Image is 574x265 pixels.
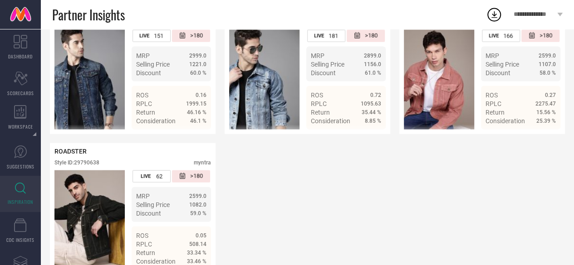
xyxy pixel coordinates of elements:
[187,109,206,116] span: 46.16 %
[535,101,556,107] span: 2275.47
[365,32,378,40] span: >180
[136,100,152,107] span: RPLC
[540,32,552,40] span: >180
[136,92,148,99] span: ROS
[136,258,176,265] span: Consideration
[311,52,324,59] span: MRP
[54,148,87,155] span: ROADSTER
[54,30,125,130] div: Click to view image
[486,52,499,59] span: MRP
[535,134,556,141] span: Details
[190,32,203,40] span: >180
[136,52,150,59] span: MRP
[187,258,206,265] span: 33.46 %
[136,232,148,239] span: ROS
[7,90,34,96] span: SCORECARDS
[311,69,336,77] span: Discount
[196,232,206,239] span: 0.05
[362,109,381,116] span: 35.44 %
[8,198,33,205] span: INSPIRATION
[189,53,206,59] span: 2999.0
[503,33,513,39] span: 166
[196,92,206,98] span: 0.16
[482,30,520,42] div: Number of days the style has been live on the platform
[186,101,206,107] span: 1999.15
[189,61,206,67] span: 1221.0
[136,201,170,208] span: Selling Price
[229,30,299,130] img: Style preview image
[190,70,206,76] span: 60.0 %
[187,250,206,256] span: 33.34 %
[486,6,502,23] div: Open download list
[545,92,556,98] span: 0.27
[177,134,206,141] a: Details
[361,134,381,141] span: Details
[307,30,345,42] div: Number of days the style has been live on the platform
[136,210,161,217] span: Discount
[8,53,33,60] span: DASHBOARD
[190,210,206,217] span: 59.0 %
[364,53,381,59] span: 2899.0
[364,61,381,67] span: 1156.0
[370,92,381,98] span: 0.72
[314,33,324,39] span: LIVE
[539,53,556,59] span: 2599.0
[486,117,525,125] span: Consideration
[54,30,125,130] img: Style preview image
[311,61,344,68] span: Selling Price
[8,123,33,130] span: WORKSPACE
[404,30,474,130] div: Click to view image
[172,170,210,183] div: Number of days since the style was first listed on the platform
[189,202,206,208] span: 1082.0
[139,33,149,39] span: LIVE
[365,118,381,124] span: 8.85 %
[365,70,381,76] span: 61.0 %
[186,134,206,141] span: Details
[311,117,350,125] span: Consideration
[190,173,203,180] span: >180
[526,134,556,141] a: Details
[311,92,323,99] span: ROS
[136,241,152,248] span: RPLC
[404,30,474,130] img: Style preview image
[154,33,163,39] span: 151
[132,30,171,42] div: Number of days the style has been live on the platform
[521,30,559,42] div: Number of days since the style was first listed on the platform
[347,30,385,42] div: Number of days since the style was first listed on the platform
[486,100,501,107] span: RPLC
[136,109,155,116] span: Return
[194,159,211,166] div: myntra
[486,92,498,99] span: ROS
[189,193,206,199] span: 2599.0
[136,193,150,200] span: MRP
[311,100,327,107] span: RPLC
[540,70,556,76] span: 58.0 %
[132,170,171,183] div: Number of days the style has been live on the platform
[141,173,151,179] span: LIVE
[229,30,299,130] div: Click to view image
[172,30,210,42] div: Number of days since the style was first listed on the platform
[136,117,176,125] span: Consideration
[352,134,381,141] a: Details
[536,118,556,124] span: 25.39 %
[189,241,206,247] span: 508.14
[539,61,556,67] span: 1107.0
[136,61,170,68] span: Selling Price
[54,159,99,166] div: Style ID: 29790638
[361,101,381,107] span: 1095.63
[52,5,125,24] span: Partner Insights
[136,69,161,77] span: Discount
[329,33,338,39] span: 181
[156,173,162,180] span: 62
[489,33,499,39] span: LIVE
[311,109,330,116] span: Return
[136,249,155,256] span: Return
[486,109,505,116] span: Return
[6,236,34,243] span: CDC INSIGHTS
[536,109,556,116] span: 15.56 %
[7,163,34,170] span: SUGGESTIONS
[486,61,519,68] span: Selling Price
[190,118,206,124] span: 46.1 %
[486,69,510,77] span: Discount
